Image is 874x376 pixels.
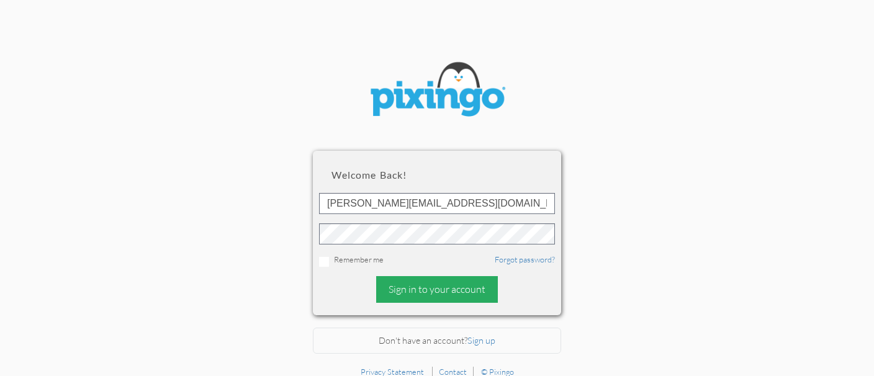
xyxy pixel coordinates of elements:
[331,169,543,181] h2: Welcome back!
[376,276,498,303] div: Sign in to your account
[313,328,561,354] div: Don't have an account?
[467,335,495,346] a: Sign up
[495,254,555,264] a: Forgot password?
[319,193,555,214] input: ID or Email
[319,254,555,267] div: Remember me
[363,56,511,126] img: pixingo logo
